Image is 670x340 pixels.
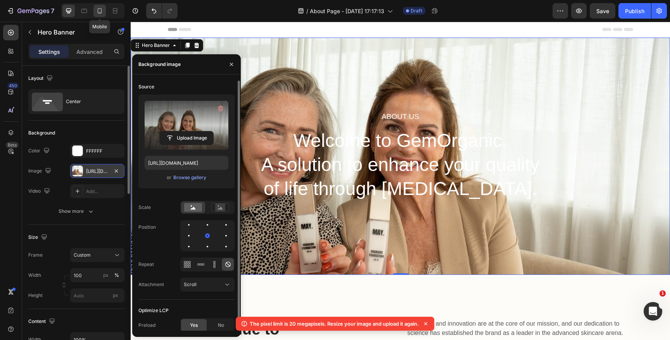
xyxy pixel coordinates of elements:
label: Width [28,272,41,279]
div: FFFFFF [86,148,123,155]
p: Advanced [76,48,103,56]
span: About Page - [DATE] 17:17:13 [310,7,384,15]
div: Beta [6,142,19,148]
span: 1 [660,290,666,297]
label: Frame [28,252,43,259]
div: Attachment [138,281,164,288]
span: Save [596,8,609,14]
span: Custom [74,252,91,259]
span: Yes [190,322,198,329]
div: Layout [28,73,54,84]
div: % [114,272,119,279]
div: Undo/Redo [146,3,178,19]
iframe: Intercom live chat [644,302,662,321]
button: Upload Image [159,131,214,145]
span: Draft [411,7,422,14]
div: Browse gallery [173,174,206,181]
div: Add... [86,188,123,195]
input: px% [70,268,124,282]
p: Settings [38,48,60,56]
p: The pixel limit is 20 megapixels. Resize your image and upload it again. [250,320,419,328]
div: Size [28,232,49,243]
button: Show more [28,204,124,218]
button: Publish [618,3,651,19]
span: px [113,292,118,298]
div: Preload [138,322,155,329]
div: Repeat [138,261,154,268]
button: px [112,271,121,280]
div: [URL][DOMAIN_NAME] [86,168,109,175]
button: % [101,271,111,280]
div: Background [28,129,55,136]
div: 450 [7,83,19,89]
div: Position [138,224,156,231]
div: Color [28,146,51,156]
span: or [167,173,171,182]
div: Center [66,93,113,110]
span: / [306,7,308,15]
label: Height [28,292,43,299]
div: Background image [138,61,181,68]
div: Scale [138,204,151,211]
div: Optimize LCP [138,307,169,314]
button: Save [590,3,615,19]
button: Custom [70,248,124,262]
div: Content [28,316,57,327]
div: Image [28,166,53,176]
div: Publish [625,7,644,15]
input: https://example.com/image.jpg [145,156,228,170]
span: Scroll [184,281,197,287]
span: No [218,322,224,329]
input: px [70,288,124,302]
div: Source [138,83,154,90]
div: Show more [59,207,95,215]
button: 7 [3,3,58,19]
p: Hero Banner [38,28,104,37]
iframe: Design area [131,22,670,340]
p: 7 [51,6,54,16]
button: Scroll [180,278,235,292]
div: px [103,272,109,279]
button: Browse gallery [173,174,207,181]
div: Video [28,186,52,197]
